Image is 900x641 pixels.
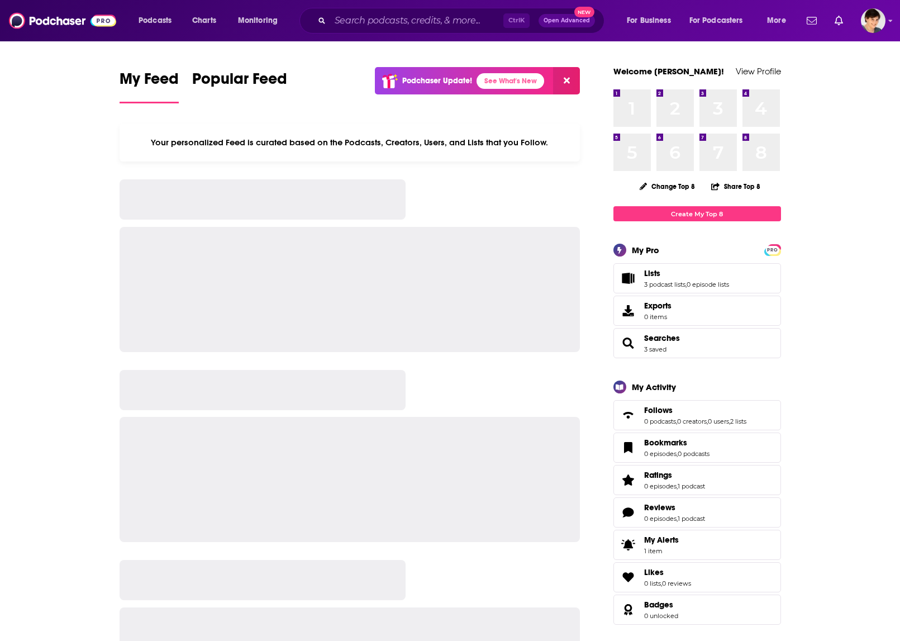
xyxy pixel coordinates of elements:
span: Bookmarks [613,433,781,463]
span: Bookmarks [644,438,687,448]
span: , [677,515,678,523]
span: Reviews [644,502,675,512]
a: Follows [617,407,640,423]
button: open menu [131,12,186,30]
span: Monitoring [238,13,278,29]
a: 0 episodes [644,450,677,458]
button: Change Top 8 [633,179,702,193]
a: 3 podcast lists [644,281,685,288]
span: PRO [766,246,779,254]
a: 0 podcasts [644,417,676,425]
p: Podchaser Update! [402,76,472,86]
span: , [676,417,677,425]
img: User Profile [861,8,885,33]
a: 0 podcasts [678,450,709,458]
span: My Alerts [644,535,679,545]
span: Exports [644,301,672,311]
span: Ratings [644,470,672,480]
a: 0 creators [677,417,707,425]
a: 1 podcast [678,515,705,523]
span: Charts [192,13,216,29]
span: For Podcasters [689,13,743,29]
span: Follows [644,405,673,415]
span: Badges [613,595,781,625]
button: open menu [759,12,800,30]
div: My Activity [632,382,676,392]
span: Ratings [613,465,781,495]
span: My Feed [120,69,179,95]
a: 0 lists [644,580,661,587]
button: Show profile menu [861,8,885,33]
div: Search podcasts, credits, & more... [310,8,615,34]
a: 1 podcast [678,482,705,490]
button: Open AdvancedNew [539,14,595,27]
a: Follows [644,405,746,415]
span: Popular Feed [192,69,287,95]
button: open menu [619,12,685,30]
a: Lists [644,268,729,278]
a: 0 reviews [662,580,691,587]
a: 0 episode lists [687,281,729,288]
a: View Profile [736,66,781,77]
a: Exports [613,296,781,326]
span: Searches [613,328,781,358]
input: Search podcasts, credits, & more... [330,12,503,30]
span: Podcasts [139,13,172,29]
span: Lists [644,268,660,278]
span: Follows [613,400,781,430]
a: 2 lists [730,417,746,425]
span: , [707,417,708,425]
a: 3 saved [644,345,666,353]
span: Reviews [613,497,781,528]
span: , [661,580,662,587]
a: Lists [617,270,640,286]
span: , [677,482,678,490]
button: open menu [230,12,292,30]
a: Searches [617,335,640,351]
a: Popular Feed [192,69,287,103]
span: 0 items [644,313,672,321]
div: My Pro [632,245,659,255]
img: Podchaser - Follow, Share and Rate Podcasts [9,10,116,31]
a: Welcome [PERSON_NAME]! [613,66,724,77]
span: Logged in as bethwouldknow [861,8,885,33]
a: PRO [766,245,779,254]
a: Reviews [644,502,705,512]
a: 0 episodes [644,482,677,490]
button: Share Top 8 [711,175,761,197]
span: My Alerts [617,537,640,553]
span: Exports [617,303,640,319]
span: 1 item [644,547,679,555]
a: See What's New [477,73,544,89]
a: Bookmarks [617,440,640,455]
a: Bookmarks [644,438,709,448]
a: 0 unlocked [644,612,678,620]
a: Likes [617,569,640,585]
a: Show notifications dropdown [802,11,821,30]
span: Open Advanced [544,18,590,23]
span: Likes [613,562,781,592]
a: Badges [617,602,640,618]
a: Show notifications dropdown [830,11,847,30]
a: Reviews [617,505,640,520]
a: Ratings [644,470,705,480]
span: Ctrl K [503,13,530,28]
a: 0 episodes [644,515,677,523]
a: Searches [644,333,680,343]
a: Likes [644,567,691,577]
a: My Feed [120,69,179,103]
div: Your personalized Feed is curated based on the Podcasts, Creators, Users, and Lists that you Follow. [120,124,580,162]
span: More [767,13,786,29]
a: Badges [644,600,678,610]
span: , [685,281,687,288]
span: Lists [613,263,781,293]
span: Badges [644,600,673,610]
button: open menu [682,12,759,30]
span: New [574,7,594,17]
a: 0 users [708,417,729,425]
a: Ratings [617,472,640,488]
